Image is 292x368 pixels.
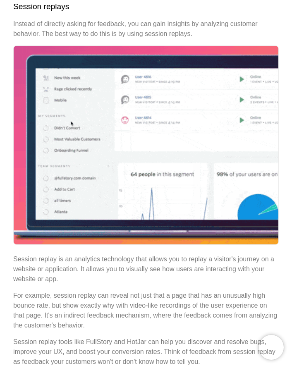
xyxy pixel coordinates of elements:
h2: Session replays [13,1,279,13]
p: Instead of directly asking for feedback, you can gain insights by analyzing customer behavior. Th... [13,19,279,39]
iframe: Chatra live chat [259,335,284,360]
p: Session replay tools like FullStory and HotJar can help you discover and resolve bugs, improve yo... [13,337,279,367]
img: Session Replay Example GIF [13,45,279,245]
p: For example, session replay can reveal not just that a page that has an unusually high bounce rat... [13,291,279,330]
p: Session replay is an analytics technology that allows you to replay a visitor's journey on a webs... [13,254,279,284]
